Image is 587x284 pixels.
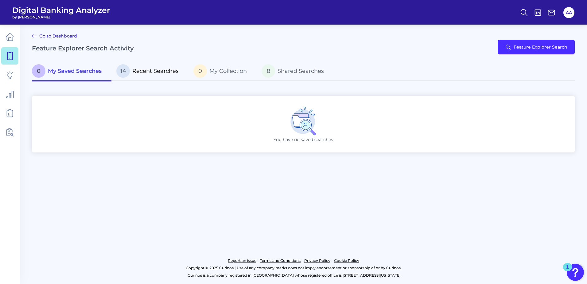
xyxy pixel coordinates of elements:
button: Open Resource Center, 1 new notification [567,264,584,281]
div: 1 [566,267,569,275]
p: Copyright © 2025 Curinos | Use of any company marks does not imply endorsement or sponsorship of ... [30,264,557,272]
button: AA [563,7,574,18]
span: 8 [262,64,275,78]
span: Recent Searches [132,68,179,74]
a: Report an issue [228,257,256,264]
span: by [PERSON_NAME] [12,15,110,19]
span: Shared Searches [278,68,324,74]
span: 0 [32,64,45,78]
a: Terms and Conditions [260,257,301,264]
a: 0My Collection [189,62,257,81]
a: 14Recent Searches [111,62,189,81]
a: 0My Saved Searches [32,62,111,81]
a: Cookie Policy [334,257,359,264]
span: 0 [193,64,207,78]
span: Feature Explorer Search [514,45,567,49]
span: My Saved Searches [48,68,102,74]
div: You have no saved searches [32,96,575,152]
h2: Feature Explorer Search Activity [32,45,134,52]
a: 8Shared Searches [257,62,334,81]
span: My Collection [209,68,247,74]
p: Curinos is a company registered in [GEOGRAPHIC_DATA] whose registered office is [STREET_ADDRESS][... [32,272,557,279]
a: Go to Dashboard [32,32,77,40]
a: Privacy Policy [304,257,330,264]
button: Feature Explorer Search [498,40,575,54]
span: 14 [116,64,130,78]
span: Digital Banking Analyzer [12,6,110,15]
